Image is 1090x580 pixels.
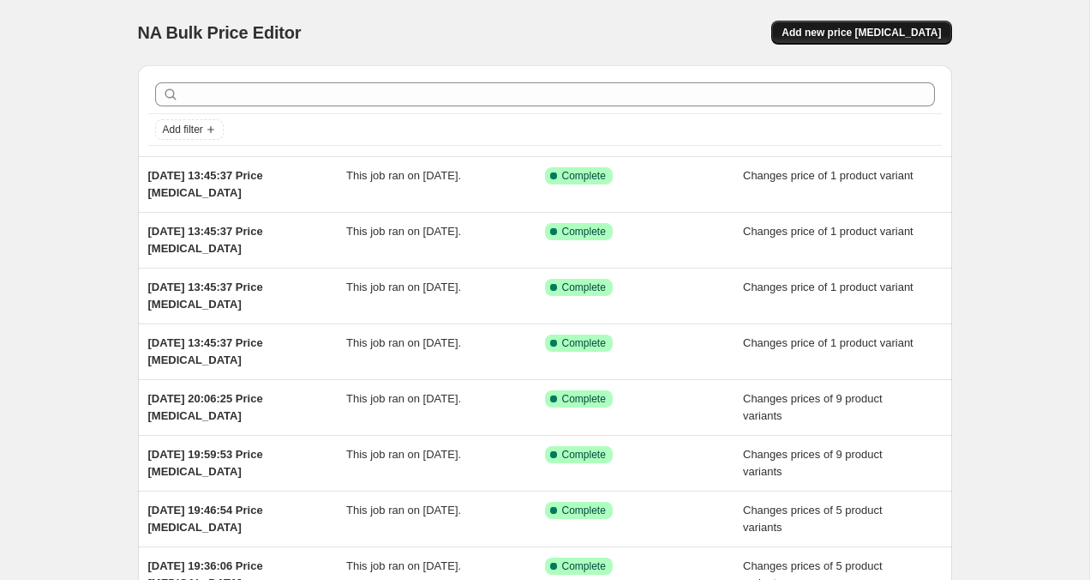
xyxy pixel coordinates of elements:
[148,169,263,199] span: [DATE] 13:45:37 Price [MEDICAL_DATA]
[782,26,941,39] span: Add new price [MEDICAL_DATA]
[743,169,913,182] span: Changes price of 1 product variant
[743,504,883,534] span: Changes prices of 5 product variants
[138,23,302,42] span: NA Bulk Price Editor
[148,281,263,311] span: [DATE] 13:45:37 Price [MEDICAL_DATA]
[148,392,263,422] span: [DATE] 20:06:25 Price [MEDICAL_DATA]
[562,392,606,406] span: Complete
[771,21,951,45] button: Add new price [MEDICAL_DATA]
[346,392,461,405] span: This job ran on [DATE].
[346,559,461,572] span: This job ran on [DATE].
[562,504,606,517] span: Complete
[743,225,913,238] span: Changes price of 1 product variant
[148,336,263,366] span: [DATE] 13:45:37 Price [MEDICAL_DATA]
[562,336,606,350] span: Complete
[562,225,606,239] span: Complete
[743,336,913,349] span: Changes price of 1 product variant
[346,169,461,182] span: This job ran on [DATE].
[346,336,461,349] span: This job ran on [DATE].
[562,448,606,462] span: Complete
[148,448,263,478] span: [DATE] 19:59:53 Price [MEDICAL_DATA]
[148,504,263,534] span: [DATE] 19:46:54 Price [MEDICAL_DATA]
[163,123,203,136] span: Add filter
[562,169,606,183] span: Complete
[743,281,913,293] span: Changes price of 1 product variant
[346,281,461,293] span: This job ran on [DATE].
[743,448,883,478] span: Changes prices of 9 product variants
[148,225,263,255] span: [DATE] 13:45:37 Price [MEDICAL_DATA]
[346,448,461,461] span: This job ran on [DATE].
[346,225,461,238] span: This job ran on [DATE].
[743,392,883,422] span: Changes prices of 9 product variants
[346,504,461,517] span: This job ran on [DATE].
[155,119,224,140] button: Add filter
[562,559,606,573] span: Complete
[562,281,606,294] span: Complete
